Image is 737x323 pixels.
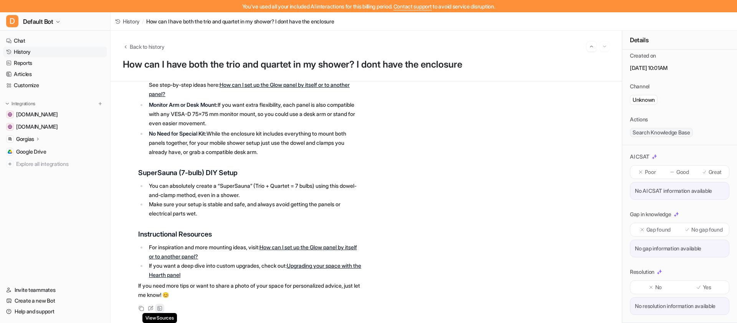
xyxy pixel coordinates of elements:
[138,167,363,178] h3: SuperSauna (7-bulb) DIY Setup
[12,101,35,107] p: Integrations
[97,101,103,106] img: menu_add.svg
[23,16,53,27] span: Default Bot
[589,43,594,50] img: Previous session
[16,123,58,131] span: [DOMAIN_NAME]
[3,100,38,108] button: Integrations
[147,200,363,218] li: Make sure your setup is stable and safe, and always avoid getting the panels or electrical parts ...
[3,295,107,306] a: Create a new Bot
[3,80,107,91] a: Customize
[600,41,610,51] button: Go to next session
[16,111,58,118] span: [DOMAIN_NAME]
[630,268,654,276] p: Resolution
[633,96,655,104] p: Unknown
[630,153,649,161] p: AI CSAT
[3,109,107,120] a: help.sauna.space[DOMAIN_NAME]
[147,261,363,280] li: If you want a deep dive into custom upgrades, check out:
[3,121,107,132] a: sauna.space[DOMAIN_NAME]
[130,43,165,51] span: Back to history
[142,17,144,25] span: /
[645,168,656,176] p: Poor
[602,43,607,50] img: Next session
[8,112,12,117] img: help.sauna.space
[630,210,671,218] p: Gap in knowledge
[8,137,12,141] img: Gorgias
[646,226,671,234] p: Gap found
[709,168,722,176] p: Great
[691,226,723,234] p: No gap found
[655,283,662,291] p: No
[635,245,724,252] p: No gap information available
[676,168,689,176] p: Good
[147,243,363,261] li: For inspiration and more mounting ideas, visit:
[8,124,12,129] img: sauna.space
[149,100,363,128] p: If you want extra flexibility, each panel is also compatible with any VESA-D 75×75 mm monitor mou...
[123,59,610,70] h1: How can I have both the trio and quartet in my shower? I dont have the enclosure
[149,130,207,137] strong: No Need for Special Kit:
[630,83,649,90] p: Channel
[3,69,107,80] a: Articles
[3,35,107,46] a: Chat
[3,306,107,317] a: Help and support
[3,46,107,57] a: History
[16,158,104,170] span: Explore all integrations
[115,17,140,25] a: History
[3,285,107,295] a: Invite teammates
[123,17,140,25] span: History
[147,181,363,200] li: You can absolutely create a “SuperSauna” (Trio + Quartet = 7 bulbs) using this dowel-and-clamp me...
[635,302,724,310] p: No resolution information available
[149,129,363,157] p: While the enclosure kit includes everything to mount both panels together, for your mobile shower...
[6,160,14,168] img: explore all integrations
[635,187,724,195] p: No AI CSAT information available
[630,52,656,60] p: Created on
[622,31,737,50] div: Details
[3,159,107,169] a: Explore all integrations
[5,101,10,106] img: expand menu
[630,128,693,137] span: Search Knowledge Base
[8,149,12,154] img: Google Drive
[142,313,177,323] span: View Sources
[123,43,165,51] button: Back to history
[149,81,350,97] a: How can I set up the Glow panel by itself or to another panel?
[16,135,34,143] p: Gorgias
[3,146,107,157] a: Google DriveGoogle Drive
[146,17,334,25] span: How can I have both the trio and quartet in my shower? I dont have the enclosure
[587,41,597,51] button: Go to previous session
[149,101,218,108] strong: Monitor Arm or Desk Mount:
[3,58,107,68] a: Reports
[16,148,46,156] span: Google Drive
[703,283,711,291] p: Yes
[6,15,18,27] span: D
[138,229,363,240] h3: Instructional Resources
[630,116,648,123] p: Actions
[138,281,363,300] p: If you need more tips or want to share a photo of your space for personalized advice, just let me...
[393,3,432,10] span: Contact support
[630,64,729,72] p: [DATE] 10:01AM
